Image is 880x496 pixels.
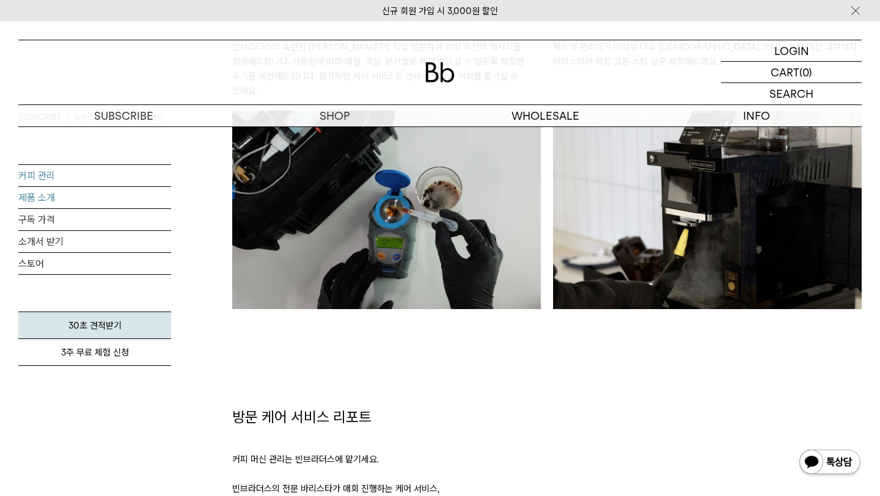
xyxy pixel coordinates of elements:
[553,111,862,309] img: 고온 스팀 살균 세척
[18,187,171,208] a: 제품 소개
[774,40,809,61] p: LOGIN
[18,165,171,186] a: 커피 관리
[798,448,862,478] img: 카카오톡 채널 1:1 채팅 버튼
[18,231,171,252] a: 소개서 받기
[232,111,541,309] img: 정기 케어 서비스
[440,105,651,126] p: WHOLESALE
[799,62,812,82] p: (0)
[721,40,862,62] a: LOGIN
[769,83,813,104] p: SEARCH
[18,209,171,230] a: 구독 가격
[229,105,440,126] a: SHOP
[651,105,862,126] p: INFO
[18,312,171,339] a: 30초 견적받기
[382,5,498,16] a: 신규 회원 가입 시 3,000원 할인
[18,253,171,274] a: 스토어
[232,407,862,428] h2: 방문 케어 서비스 리포트
[18,105,229,126] a: SUBSCRIBE
[721,62,862,83] a: CART (0)
[771,62,799,82] p: CART
[425,62,455,82] img: 로고
[18,339,171,366] a: 3주 무료 체험 신청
